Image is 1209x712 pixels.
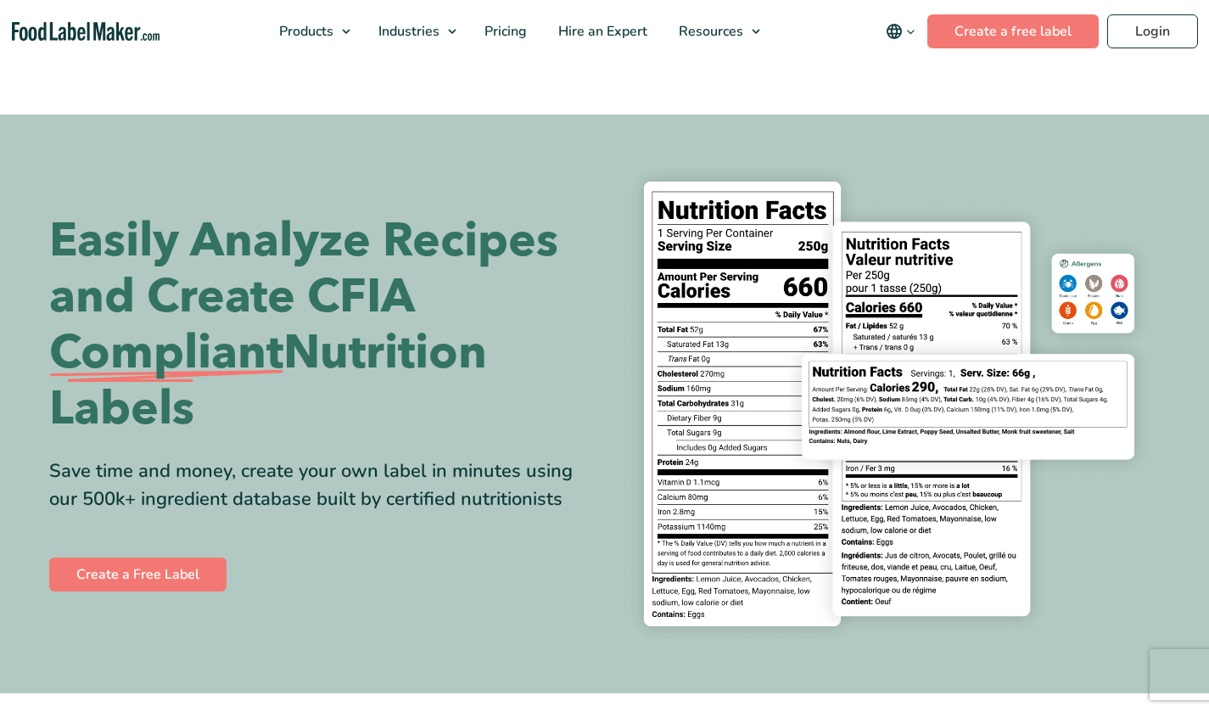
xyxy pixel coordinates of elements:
[49,558,227,591] a: Create a Free Label
[49,457,592,513] div: Save time and money, create your own label in minutes using our 500k+ ingredient database built b...
[927,14,1099,48] a: Create a free label
[49,325,283,381] span: Compliant
[674,22,745,41] span: Resources
[479,22,529,41] span: Pricing
[49,213,592,437] h1: Easily Analyze Recipes and Create CFIA Nutrition Labels
[553,22,649,41] span: Hire an Expert
[1107,14,1198,48] a: Login
[373,22,441,41] span: Industries
[274,22,335,41] span: Products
